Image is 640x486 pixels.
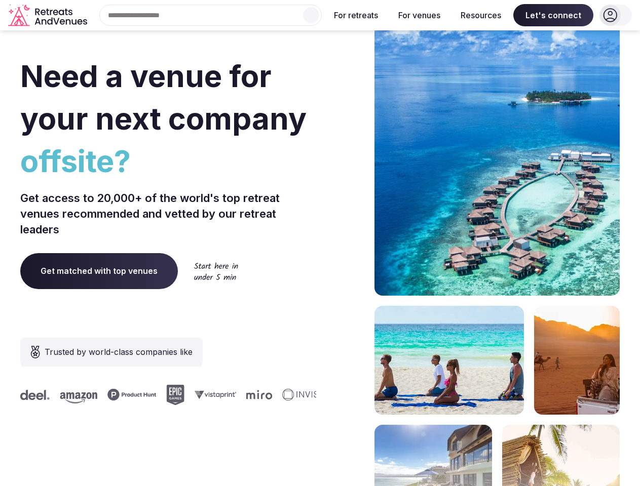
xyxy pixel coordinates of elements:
img: woman sitting in back of truck with camels [534,306,620,415]
span: offsite? [20,140,316,182]
svg: Vistaprint company logo [194,390,236,399]
button: For retreats [326,4,386,26]
img: Start here in under 5 min [194,262,238,280]
img: yoga on tropical beach [374,306,524,415]
button: Resources [453,4,509,26]
svg: Miro company logo [246,390,272,399]
button: For venues [390,4,448,26]
svg: Deel company logo [20,390,49,400]
a: Visit the homepage [8,4,89,27]
span: Let's connect [513,4,593,26]
p: Get access to 20,000+ of the world's top retreat venues recommended and vetted by our retreat lea... [20,190,316,237]
span: Trusted by world-class companies like [45,346,193,358]
svg: Retreats and Venues company logo [8,4,89,27]
svg: Invisible company logo [282,389,337,401]
a: Get matched with top venues [20,253,178,289]
svg: Epic Games company logo [166,385,184,405]
span: Need a venue for your next company [20,58,307,137]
